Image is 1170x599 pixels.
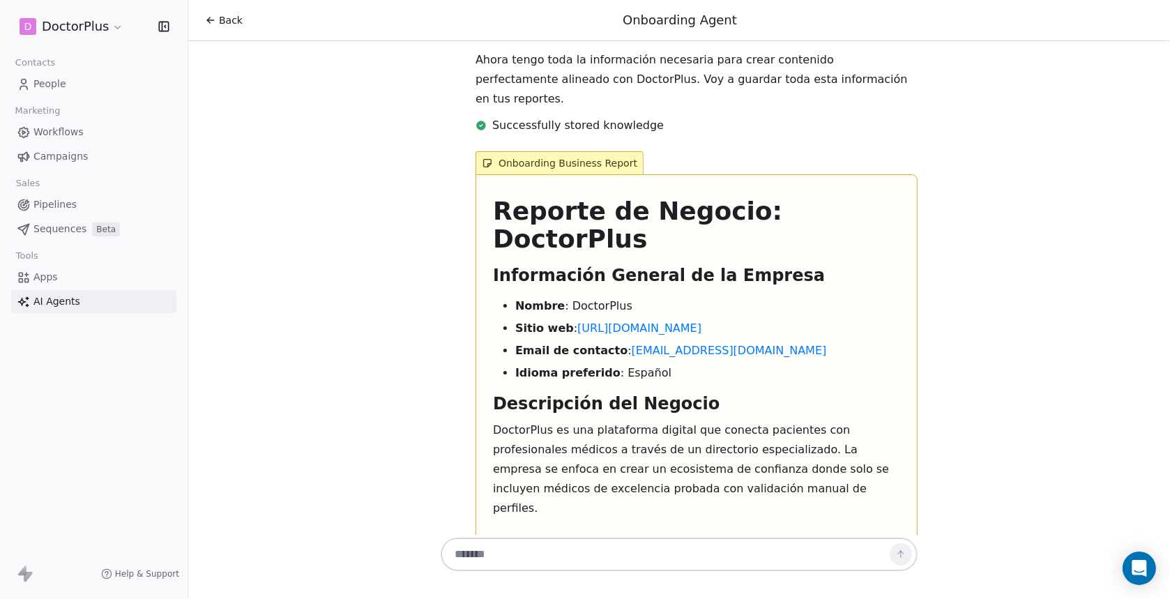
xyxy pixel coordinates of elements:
[493,264,900,287] h2: Información General de la Empresa
[493,420,900,518] p: DoctorPlus es una plataforma digital que conecta pacientes con profesionales médicos a través de ...
[11,290,176,313] a: AI Agents
[10,245,44,266] span: Tools
[515,298,900,314] li: : DoctorPlus
[515,299,565,312] strong: Nombre
[92,222,120,236] span: Beta
[115,568,179,579] span: Help & Support
[24,20,32,33] span: D
[11,73,176,96] a: People
[493,197,900,253] h1: Reporte de Negocio: DoctorPlus
[33,77,66,91] span: People
[33,197,77,212] span: Pipelines
[493,393,900,415] h2: Descripción del Negocio
[11,193,176,216] a: Pipelines
[9,52,61,73] span: Contacts
[515,320,900,337] li: :
[219,13,243,27] span: Back
[101,568,179,579] a: Help & Support
[476,151,644,174] span: Onboarding Business Report
[632,344,827,357] a: [EMAIL_ADDRESS][DOMAIN_NAME]
[515,365,900,381] li: : Español
[11,218,176,241] a: SequencesBeta
[33,270,58,285] span: Apps
[11,121,176,144] a: Workflows
[623,13,737,27] span: Onboarding Agent
[17,15,126,38] button: DDoctorPlus
[492,117,664,134] span: Successfully stored knowledge
[11,266,176,289] a: Apps
[1123,552,1156,585] div: Open Intercom Messenger
[515,366,621,379] strong: Idioma preferido
[11,145,176,168] a: Campaigns
[42,17,109,36] span: DoctorPlus
[10,173,46,194] span: Sales
[33,294,80,309] span: AI Agents
[33,125,84,139] span: Workflows
[33,149,88,164] span: Campaigns
[577,321,701,335] a: [URL][DOMAIN_NAME]
[493,529,900,552] h3: Servicios Principales
[515,342,900,359] li: :
[515,321,574,335] strong: Sitio web
[515,344,628,357] strong: Email de contacto
[9,100,66,121] span: Marketing
[476,50,918,109] p: Ahora tengo toda la información necesaria para crear contenido perfectamente alineado con DoctorP...
[33,222,86,236] span: Sequences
